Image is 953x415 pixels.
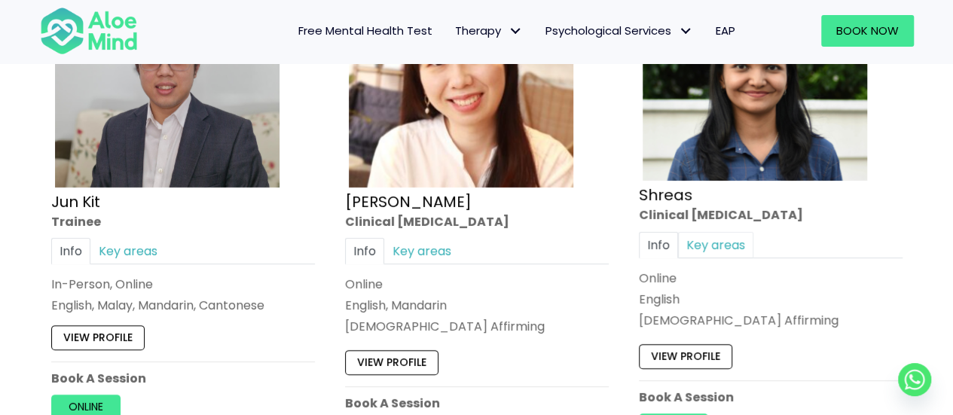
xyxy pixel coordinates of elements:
p: English [639,291,903,308]
span: EAP [716,23,735,38]
span: Psychological Services: submenu [675,20,697,42]
a: Key areas [90,237,166,264]
p: Book A Session [345,394,609,411]
p: English, Malay, Mandarin, Cantonese [51,297,315,314]
nav: Menu [157,15,747,47]
a: TherapyTherapy: submenu [444,15,534,47]
a: Key areas [678,231,753,258]
a: Key areas [384,237,460,264]
span: Psychological Services [545,23,693,38]
a: View profile [51,325,145,349]
span: Therapy [455,23,523,38]
a: EAP [704,15,747,47]
div: Trainee [51,212,315,230]
a: Book Now [821,15,914,47]
a: Info [639,231,678,258]
p: Book A Session [639,388,903,405]
div: Online [345,275,609,292]
a: Free Mental Health Test [287,15,444,47]
a: Jun Kit [51,191,100,212]
span: Book Now [836,23,899,38]
a: View profile [639,344,732,368]
a: [PERSON_NAME] [345,191,472,212]
a: Psychological ServicesPsychological Services: submenu [534,15,704,47]
div: [DEMOGRAPHIC_DATA] Affirming [345,318,609,335]
div: Clinical [MEDICAL_DATA] [345,212,609,230]
span: Therapy: submenu [505,20,527,42]
div: Clinical [MEDICAL_DATA] [639,206,903,224]
a: Info [345,237,384,264]
p: English, Mandarin [345,297,609,314]
div: In-Person, Online [51,275,315,292]
span: Free Mental Health Test [298,23,432,38]
div: Online [639,269,903,286]
a: View profile [345,350,438,374]
p: Book A Session [51,369,315,386]
a: Whatsapp [898,363,931,396]
div: [DEMOGRAPHIC_DATA] Affirming [639,312,903,329]
img: Aloe mind Logo [40,6,138,56]
a: Info [51,237,90,264]
a: Shreas [639,185,692,206]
